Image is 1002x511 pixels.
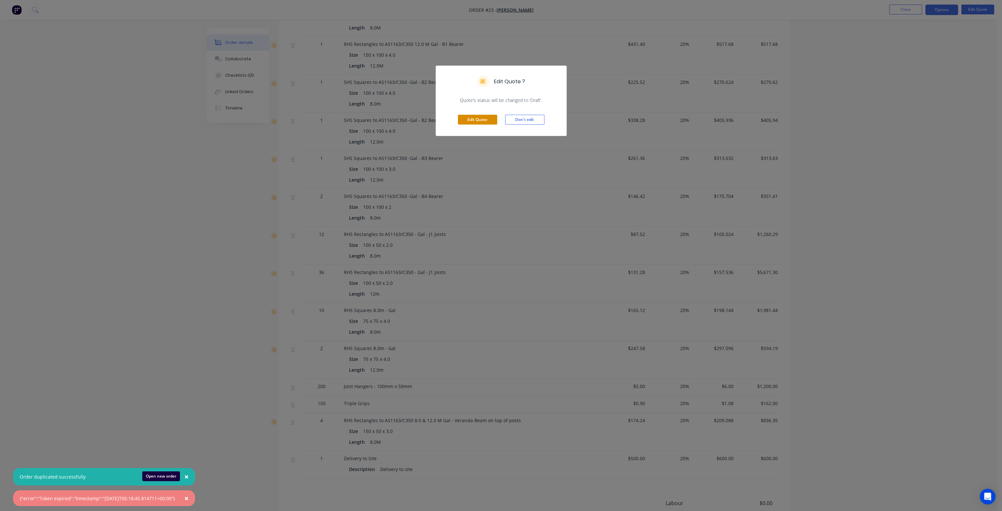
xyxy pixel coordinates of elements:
button: Close [178,490,195,506]
span: × [185,494,188,503]
h5: Edit Quote ? [494,78,525,86]
button: Edit Quote [458,115,497,125]
span: Quote’s status will be changed to ‘Draft’. [444,97,559,104]
div: Order duplicated successfully [20,473,86,480]
button: Don't edit [505,115,544,125]
div: Open Intercom Messenger [980,489,995,504]
button: Open new order [142,471,180,481]
button: Close [178,469,195,485]
span: × [185,472,188,481]
div: {"error":"Token expired","timestamp":"[DATE]T05:18:45.814711+00:00"} [20,495,175,502]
